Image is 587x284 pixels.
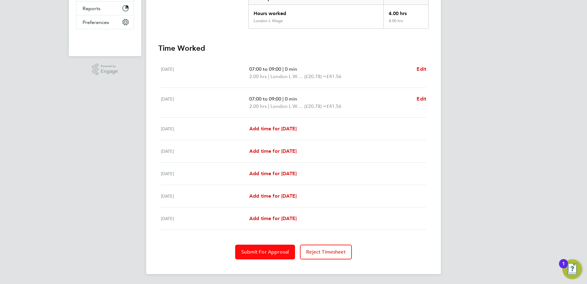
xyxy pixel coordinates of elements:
[249,215,297,222] a: Add time for [DATE]
[254,18,283,23] div: London L Wage
[282,66,284,72] span: |
[249,73,267,79] span: 2.00 hrs
[417,95,426,103] a: Edit
[249,5,383,18] div: Hours worked
[304,73,326,79] span: (£20.78) =
[161,170,249,177] div: [DATE]
[249,103,267,109] span: 2.00 hrs
[268,103,269,109] span: |
[249,125,297,132] a: Add time for [DATE]
[76,15,134,29] button: Preferences
[268,73,269,79] span: |
[306,249,346,255] span: Reject Timesheet
[161,215,249,222] div: [DATE]
[76,35,134,45] img: fastbook-logo-retina.png
[249,193,297,199] span: Add time for [DATE]
[83,6,100,11] span: Reports
[249,215,297,221] span: Add time for [DATE]
[249,171,297,176] span: Add time for [DATE]
[285,96,297,102] span: 0 min
[161,65,249,80] div: [DATE]
[76,35,134,45] a: Go to home page
[161,95,249,110] div: [DATE]
[383,18,428,28] div: 4.00 hrs
[326,103,341,109] span: £41.56
[161,148,249,155] div: [DATE]
[83,19,109,25] span: Preferences
[249,170,297,177] a: Add time for [DATE]
[304,103,326,109] span: (£20.78) =
[249,148,297,155] a: Add time for [DATE]
[92,64,118,75] a: Powered byEngage
[249,66,281,72] span: 07:00 to 09:00
[249,96,281,102] span: 07:00 to 09:00
[249,148,297,154] span: Add time for [DATE]
[285,66,297,72] span: 0 min
[383,5,428,18] div: 4.00 hrs
[158,43,429,53] h3: Time Worked
[101,64,118,69] span: Powered by
[417,65,426,73] a: Edit
[326,73,341,79] span: £41.56
[270,73,304,80] span: London L Wage
[417,96,426,102] span: Edit
[562,264,565,272] div: 1
[241,249,289,255] span: Submit For Approval
[249,192,297,200] a: Add time for [DATE]
[270,103,304,110] span: London L Wage
[101,69,118,74] span: Engage
[562,259,582,279] button: Open Resource Center, 1 new notification
[161,192,249,200] div: [DATE]
[249,126,297,132] span: Add time for [DATE]
[282,96,284,102] span: |
[417,66,426,72] span: Edit
[235,245,295,259] button: Submit For Approval
[300,245,352,259] button: Reject Timesheet
[76,2,134,15] button: Reports
[161,125,249,132] div: [DATE]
